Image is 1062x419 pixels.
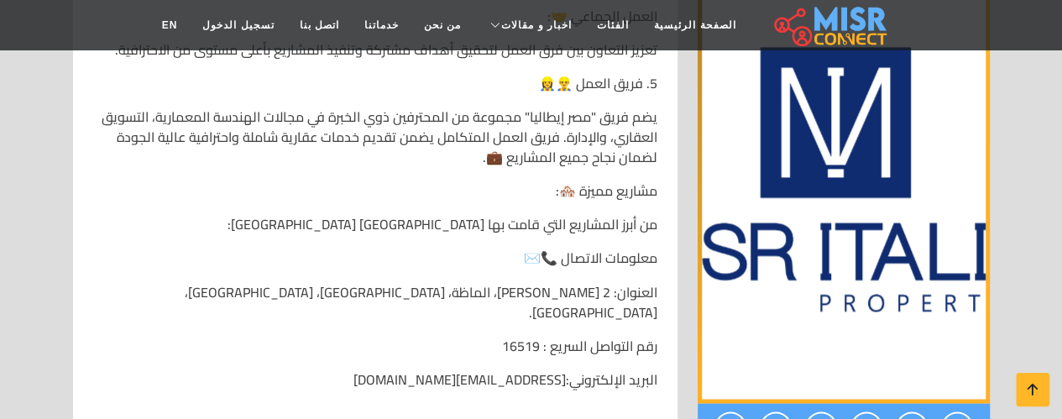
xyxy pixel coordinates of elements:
[93,107,657,167] p: يضم فريق "مصر إيطاليا" مجموعة من المحترفين ذوي الخبرة في مجالات الهندسة المعمارية، التسويق العقار...
[93,214,657,234] p: من أبرز المشاريع التي قامت بها [GEOGRAPHIC_DATA] [GEOGRAPHIC_DATA]:
[473,9,584,41] a: اخبار و مقالات
[93,369,657,389] p: البريد الإلكتروني: [EMAIL_ADDRESS][DOMAIN_NAME]
[149,9,191,41] a: EN
[190,9,286,41] a: تسجيل الدخول
[93,248,657,268] p: معلومات الاتصال 📞✉️
[411,9,473,41] a: من نحن
[287,9,352,41] a: اتصل بنا
[93,335,657,355] p: رقم التواصل السريع : 16519
[352,9,411,41] a: خدماتنا
[501,18,572,33] span: اخبار و مقالات
[774,4,887,46] img: main.misr_connect
[93,39,657,60] p: تعزيز التعاون بين فرق العمل لتحقيق أهداف مشتركة وتنفيذ المشاريع بأعلى مستوى من الاحترافية.
[93,73,657,93] p: 5. فريق العمل 👷‍♂️👷‍♀️
[584,9,641,41] a: الفئات
[93,181,657,201] p: مشاريع مميزة 🏘️:
[641,9,748,41] a: الصفحة الرئيسية
[93,281,657,322] p: العنوان: 2 [PERSON_NAME]، الماظة، [GEOGRAPHIC_DATA]، [GEOGRAPHIC_DATA]، [GEOGRAPHIC_DATA].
